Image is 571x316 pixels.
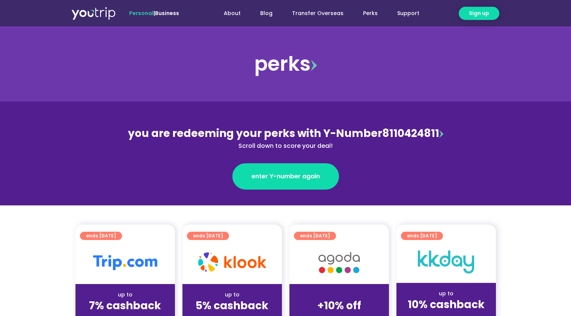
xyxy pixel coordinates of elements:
span: ends [DATE] [300,232,330,240]
span: up to [332,291,346,298]
span: ends [DATE] [407,232,437,240]
div: 8110424811 [123,126,449,150]
a: About [214,6,250,20]
strong: 7% cashback [89,298,161,313]
span: you are redeeming your perks with Y-Number [128,126,382,141]
a: Business [155,9,179,17]
span: Personal [129,9,154,17]
a: ends [DATE] [187,232,229,240]
a: ends [DATE] [294,232,336,240]
a: Sign up [459,7,499,20]
div: up to [188,291,276,299]
a: Support [387,6,429,20]
span: | [129,9,179,17]
div: Scroll down to score your deal! [123,141,449,150]
strong: 5% cashback [196,298,268,313]
strong: 10% cashback [408,297,485,312]
span: enter Y-number again [252,172,320,181]
a: enter Y-number again [232,163,339,190]
span: ends [DATE] [193,232,223,240]
a: ends [DATE] [401,232,443,240]
div: up to [402,290,490,298]
strong: +10% off [317,298,361,313]
a: ends [DATE] [80,232,122,240]
nav: Menu [199,6,429,20]
span: ends [DATE] [86,232,116,240]
a: Blog [250,6,282,20]
a: Transfer Overseas [282,6,353,20]
span: Sign up [469,9,489,17]
div: up to [81,291,169,299]
a: Perks [353,6,387,20]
